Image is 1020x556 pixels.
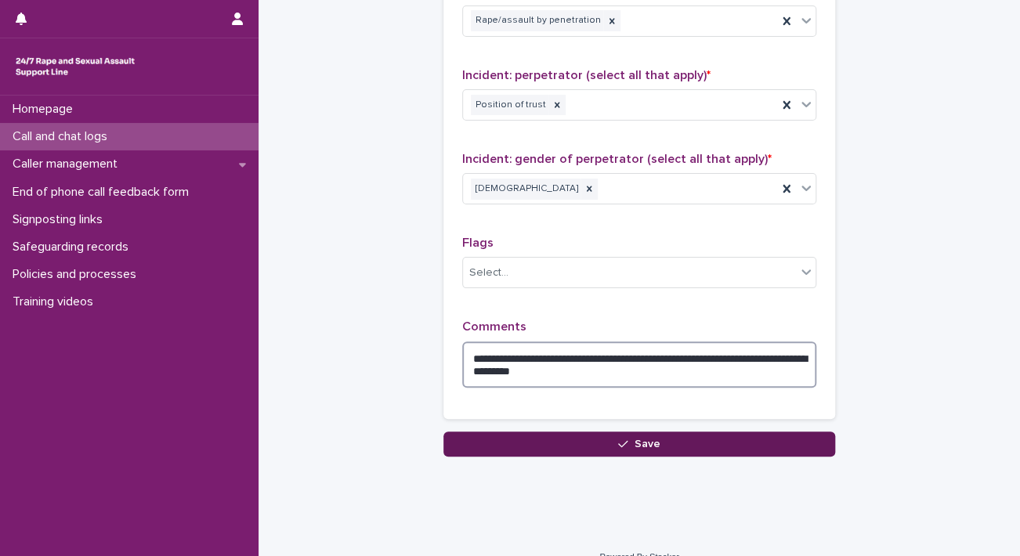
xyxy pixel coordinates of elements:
[13,51,138,82] img: rhQMoQhaT3yELyF149Cw
[6,212,115,227] p: Signposting links
[462,320,526,333] span: Comments
[462,69,711,81] span: Incident: perpetrator (select all that apply)
[635,439,660,449] span: Save
[471,179,581,200] div: [DEMOGRAPHIC_DATA]
[6,157,130,171] p: Caller management
[462,153,772,165] span: Incident: gender of perpetrator (select all that apply)
[6,102,85,117] p: Homepage
[6,267,149,282] p: Policies and processes
[469,265,508,281] div: Select...
[471,95,548,116] div: Position of trust
[471,10,603,31] div: Rape/assault by penetration
[6,129,120,144] p: Call and chat logs
[6,240,141,255] p: Safeguarding records
[462,236,494,249] span: Flags
[443,431,835,457] button: Save
[6,185,201,200] p: End of phone call feedback form
[6,294,106,309] p: Training videos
